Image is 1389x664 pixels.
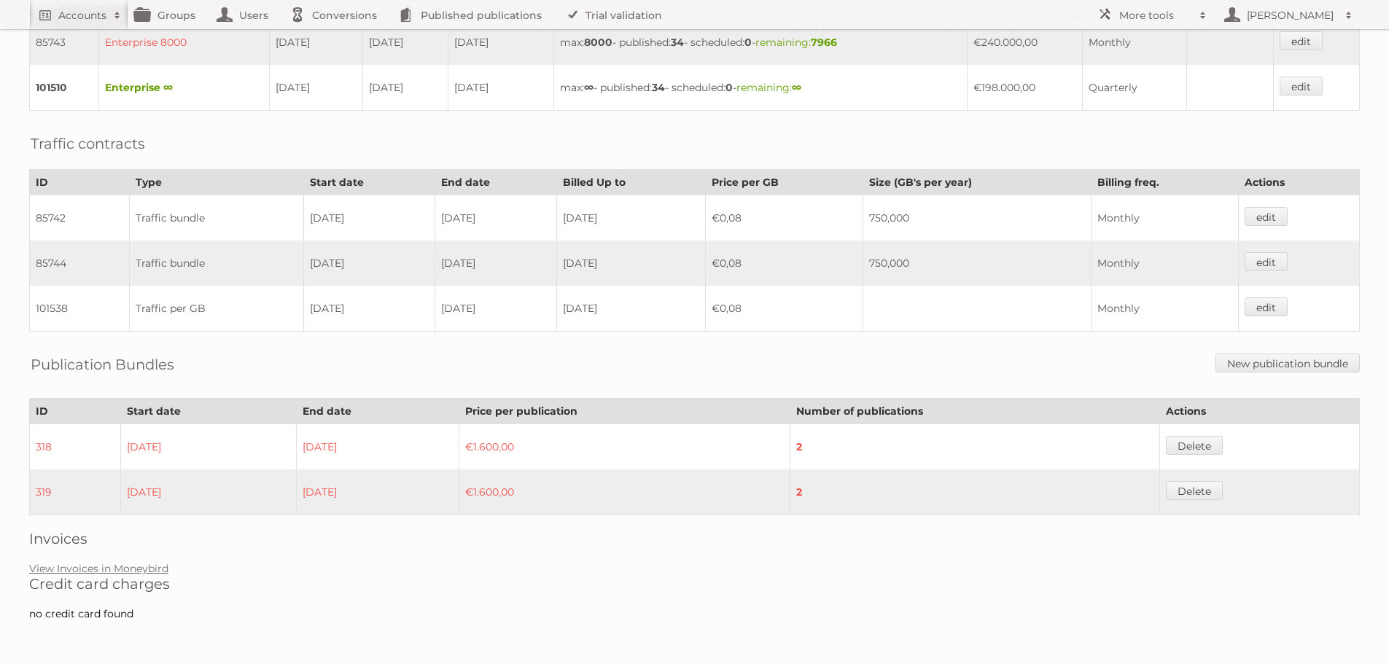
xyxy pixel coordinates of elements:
strong: 7966 [811,36,837,49]
a: edit [1245,252,1288,271]
th: End date [435,170,556,195]
td: [DATE] [556,241,705,286]
span: remaining: [736,81,801,94]
td: Monthly [1083,20,1187,65]
td: 85742 [30,195,130,241]
td: max: - published: - scheduled: - [553,65,967,111]
a: edit [1245,297,1288,316]
a: Delete [1166,481,1223,500]
th: Number of publications [790,399,1160,424]
h2: [PERSON_NAME] [1243,8,1338,23]
h2: Invoices [29,530,1360,547]
th: Size (GB's per year) [863,170,1091,195]
strong: 2 [796,485,802,499]
h2: Accounts [58,8,106,23]
td: €1.600,00 [459,424,790,470]
td: €198.000,00 [967,65,1082,111]
td: 85744 [30,241,130,286]
th: ID [30,399,121,424]
th: ID [30,170,130,195]
td: €240.000,00 [967,20,1082,65]
th: Actions [1160,399,1360,424]
a: View Invoices in Moneybird [29,562,168,575]
td: Enterprise ∞ [99,65,270,111]
th: Type [129,170,304,195]
td: [DATE] [297,469,459,515]
a: Delete [1166,436,1223,455]
span: remaining: [755,36,837,49]
th: Actions [1238,170,1359,195]
h2: Traffic contracts [31,133,145,155]
th: Price per publication [459,399,790,424]
strong: 2 [796,440,802,453]
strong: 8000 [584,36,612,49]
h2: More tools [1119,8,1192,23]
h2: Publication Bundles [31,354,174,375]
h2: Credit card charges [29,575,1360,593]
td: [DATE] [556,195,705,241]
strong: 0 [725,81,733,94]
td: Monthly [1091,286,1238,332]
td: [DATE] [304,195,435,241]
strong: 34 [671,36,684,49]
th: Billing freq. [1091,170,1238,195]
td: [DATE] [362,65,448,111]
td: €0,08 [705,286,863,332]
td: 318 [30,424,121,470]
td: 101510 [30,65,99,111]
strong: 0 [744,36,752,49]
a: edit [1280,77,1323,95]
a: edit [1280,31,1323,50]
td: [DATE] [297,424,459,470]
td: Monthly [1091,195,1238,241]
td: €0,08 [705,195,863,241]
td: [DATE] [448,20,553,65]
td: €1.600,00 [459,469,790,515]
td: 85743 [30,20,99,65]
td: [DATE] [270,65,362,111]
td: [DATE] [448,65,553,111]
td: [DATE] [362,20,448,65]
td: [DATE] [435,286,556,332]
strong: 34 [652,81,665,94]
td: [DATE] [120,469,297,515]
td: 750,000 [863,241,1091,286]
td: Traffic per GB [129,286,304,332]
td: Quarterly [1083,65,1187,111]
td: [DATE] [304,241,435,286]
th: Start date [120,399,297,424]
strong: ∞ [584,81,594,94]
td: [DATE] [435,241,556,286]
td: €0,08 [705,241,863,286]
td: Enterprise 8000 [99,20,270,65]
strong: ∞ [792,81,801,94]
td: Traffic bundle [129,195,304,241]
td: Monthly [1091,241,1238,286]
th: Price per GB [705,170,863,195]
td: [DATE] [270,20,362,65]
td: [DATE] [304,286,435,332]
a: edit [1245,207,1288,226]
td: 319 [30,469,121,515]
td: max: - published: - scheduled: - [553,20,967,65]
th: End date [297,399,459,424]
td: [DATE] [120,424,297,470]
a: New publication bundle [1215,354,1360,372]
td: Traffic bundle [129,241,304,286]
th: Billed Up to [556,170,705,195]
td: [DATE] [556,286,705,332]
td: 750,000 [863,195,1091,241]
td: [DATE] [435,195,556,241]
th: Start date [304,170,435,195]
td: 101538 [30,286,130,332]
